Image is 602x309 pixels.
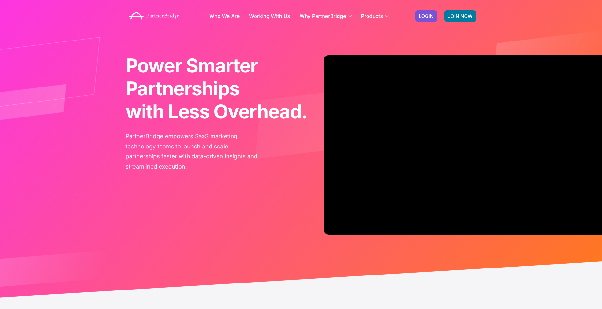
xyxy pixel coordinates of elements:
[126,100,308,123] b: with Less Overhead.
[126,54,258,100] span: Power Smarter Partnerships
[419,14,434,19] span: LOGIN
[249,13,290,19] a: Working With Us
[415,10,437,22] a: LOGIN
[361,13,388,19] a: Products
[300,13,352,19] a: Why PartnerBridge
[126,132,260,172] p: PartnerBridge empowers SaaS marketing technology teams to launch and scale partnerships faster wi...
[209,13,240,19] a: Who We Are
[444,10,476,22] a: JOIN NOW
[448,14,472,19] span: JOIN NOW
